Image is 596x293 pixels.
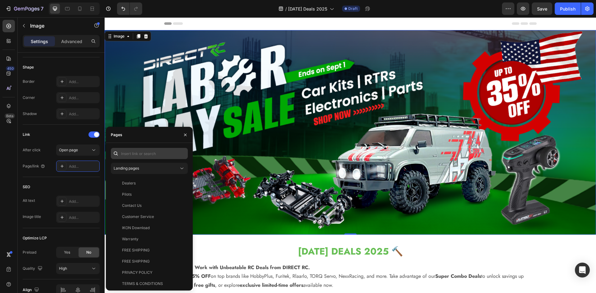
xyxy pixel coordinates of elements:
div: Shadow [23,111,37,117]
div: Customer Service [122,214,154,220]
div: Optimize LCP [23,235,47,241]
div: After click [23,147,41,153]
p: 7 [41,5,43,12]
span: Open page [59,148,78,152]
div: Add... [69,215,98,220]
div: Link [23,132,30,137]
div: TERMS & CONDITIONS [122,281,163,286]
div: 450 [6,66,15,71]
div: Add... [69,164,98,169]
button: Publish [555,2,581,15]
div: Corner [23,95,35,100]
span: Landing pages [114,166,139,171]
span: [DATE] Deals 2025 [288,6,327,12]
button: High [56,263,100,274]
span: / [285,6,287,12]
div: Beta [5,113,15,118]
div: Pages [111,132,122,138]
span: High [59,266,67,271]
div: Publish [560,6,576,12]
div: FREE SHIPPING [122,247,150,253]
div: PRIVACY POLICY [122,270,152,275]
div: SEO [23,184,30,190]
div: Preload [23,250,36,255]
div: FREE SHIPPING [122,259,150,264]
button: 7 [2,2,46,15]
div: Page/link [23,163,45,169]
div: Shape [23,64,34,70]
iframe: Design area [105,17,596,293]
p: Advanced [61,38,82,45]
div: Add... [69,199,98,204]
button: Open page [56,144,100,156]
div: Border [23,79,35,84]
div: Pilots [122,192,132,197]
strong: exclusive limited-time offers [135,264,199,271]
div: Image title [23,214,41,220]
p: Settings [31,38,48,45]
strong: Super Combo Deals [331,255,377,262]
strong: $50.19 or free gifts [64,264,111,271]
div: Alt text [23,198,35,203]
span: Draft [348,6,358,11]
div: Warranty [122,236,138,242]
button: Landing pages [111,163,188,174]
div: Add... [69,95,98,101]
div: Open Intercom Messenger [575,263,590,277]
span: Yes [64,250,70,255]
div: IKON Download [122,225,150,231]
div: Dealers [122,180,136,186]
button: Save [532,2,552,15]
span: No [86,250,91,255]
span: Save [537,6,547,11]
div: Contact Us [122,203,142,208]
div: Add... [69,111,98,117]
div: Undo/Redo [117,2,142,15]
div: Quality [23,264,44,273]
div: Add... [69,79,98,85]
input: Insert link or search [111,148,188,159]
p: Image [30,22,83,29]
